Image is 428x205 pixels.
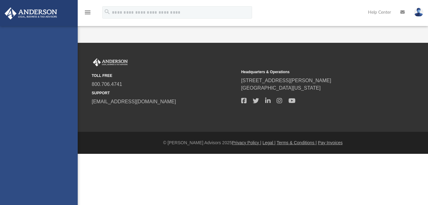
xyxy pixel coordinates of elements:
a: Pay Invoices [318,140,343,145]
img: User Pic [414,8,423,17]
div: © [PERSON_NAME] Advisors 2025 [78,140,428,146]
img: Anderson Advisors Platinum Portal [92,58,129,66]
a: Legal | [263,140,276,145]
a: [GEOGRAPHIC_DATA][US_STATE] [241,85,321,91]
a: [STREET_ADDRESS][PERSON_NAME] [241,78,331,83]
i: menu [84,9,91,16]
a: menu [84,12,91,16]
img: Anderson Advisors Platinum Portal [3,7,59,20]
i: search [104,8,111,15]
a: Privacy Policy | [232,140,261,145]
a: 800.706.4741 [92,82,122,87]
small: Headquarters & Operations [241,69,386,75]
small: TOLL FREE [92,73,237,78]
a: [EMAIL_ADDRESS][DOMAIN_NAME] [92,99,176,104]
a: Terms & Conditions | [277,140,317,145]
small: SUPPORT [92,90,237,96]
